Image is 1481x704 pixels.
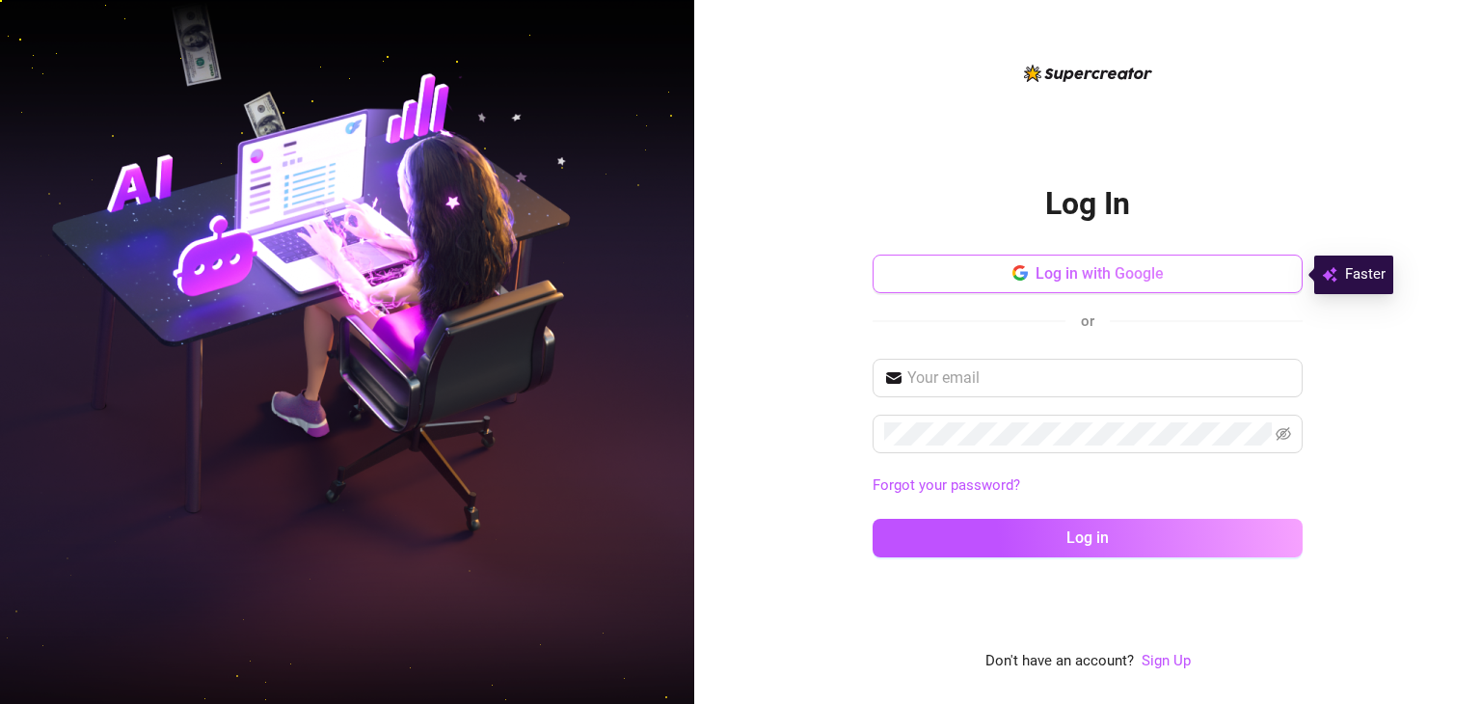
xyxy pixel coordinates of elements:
[873,519,1303,557] button: Log in
[907,366,1291,390] input: Your email
[1276,426,1291,442] span: eye-invisible
[1345,263,1386,286] span: Faster
[1142,652,1191,669] a: Sign Up
[1036,264,1164,283] span: Log in with Google
[1081,312,1094,330] span: or
[873,476,1020,494] a: Forgot your password?
[1322,263,1337,286] img: svg%3e
[985,650,1134,673] span: Don't have an account?
[1045,184,1130,224] h2: Log In
[873,255,1303,293] button: Log in with Google
[1024,65,1152,82] img: logo-BBDzfeDw.svg
[873,474,1303,498] a: Forgot your password?
[1066,528,1109,547] span: Log in
[1142,650,1191,673] a: Sign Up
